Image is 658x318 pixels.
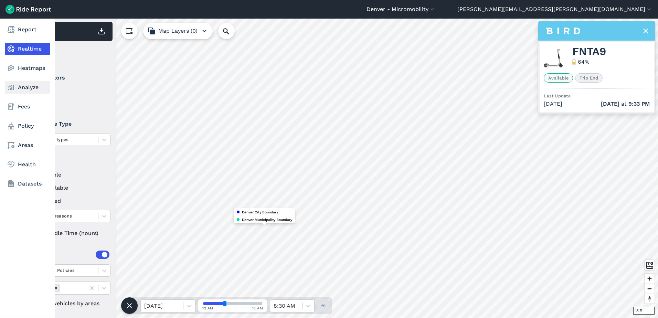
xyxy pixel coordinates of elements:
summary: Operators [28,68,109,87]
div: 50 ft [633,307,655,315]
span: 12 AM [252,306,263,311]
span: Trip End [575,73,603,83]
a: Realtime [5,43,50,55]
img: Bird scooter [544,49,563,68]
button: Reset bearing to north [645,294,655,304]
button: Denver - Micromobility [367,5,436,13]
div: 64 % [578,58,590,66]
label: Filter vehicles by areas [28,299,110,308]
span: Last Update [544,93,571,98]
div: Remove Areas (8) [52,284,60,292]
span: 12 AM [202,306,213,311]
div: [DATE] [544,100,650,108]
a: Areas [5,139,50,151]
a: Analyze [5,81,50,94]
span: FNTA9 [572,47,606,56]
input: Search Location or Vehicles [218,23,246,39]
a: Health [5,158,50,171]
img: Bird [546,26,580,36]
span: Available [544,73,573,83]
a: Datasets [5,178,50,190]
div: Areas [37,251,109,259]
a: Report [5,23,50,36]
span: Denver Municipality Boundary [242,216,292,223]
div: Idle Time (hours) [28,227,110,240]
label: Bird [28,87,110,96]
span: [DATE] [601,100,619,107]
button: [PERSON_NAME][EMAIL_ADDRESS][PERSON_NAME][DOMAIN_NAME] [457,5,652,13]
label: unavailable [28,184,110,192]
button: Zoom in [645,274,655,284]
label: reserved [28,197,110,205]
summary: Areas [28,245,109,264]
button: Map Layers (0) [143,23,213,39]
canvas: Map [22,19,658,318]
button: Zoom out [645,284,655,294]
a: Policy [5,120,50,132]
a: Heatmaps [5,62,50,74]
summary: Status [28,151,109,171]
span: 9:33 PM [628,100,650,107]
div: Filter [25,44,113,65]
span: at [601,100,650,108]
a: Fees [5,100,50,113]
span: Denver City Boundary [242,209,278,215]
summary: Vehicle Type [28,114,109,134]
label: Lime [28,100,110,109]
label: available [28,171,110,179]
img: Ride Report [6,5,51,14]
